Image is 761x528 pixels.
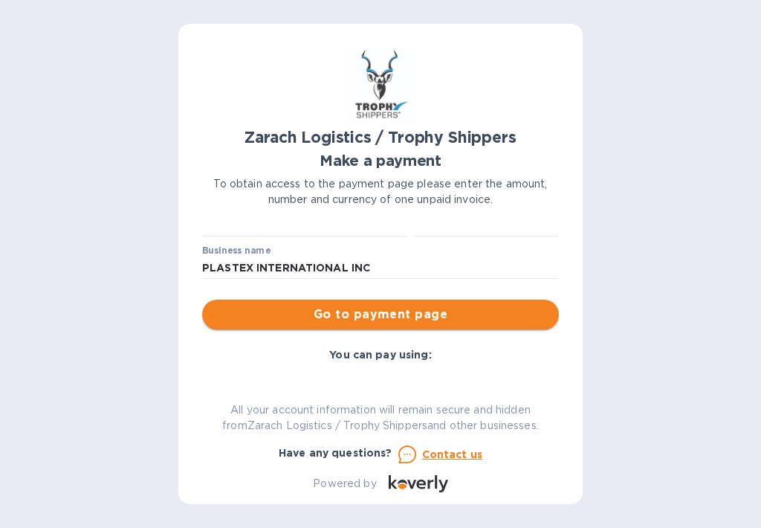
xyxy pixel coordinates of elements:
span: Go to payment page [214,306,547,323]
b: Zarach Logistics / Trophy Shippers [245,128,516,147]
button: Go to payment page [202,300,559,329]
b: You can pay using: [329,349,431,361]
b: Have any questions? [279,447,392,459]
u: Contact us [422,448,483,460]
label: Business name [202,246,271,255]
h1: Make a payment [202,152,559,170]
input: Enter business name [202,257,559,280]
p: All your account information will remain secure and hidden from Zarach Logistics / Trophy Shipper... [202,402,559,434]
p: Powered by [313,476,376,492]
p: To obtain access to the payment page please enter the amount, number and currency of one unpaid i... [202,176,559,207]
